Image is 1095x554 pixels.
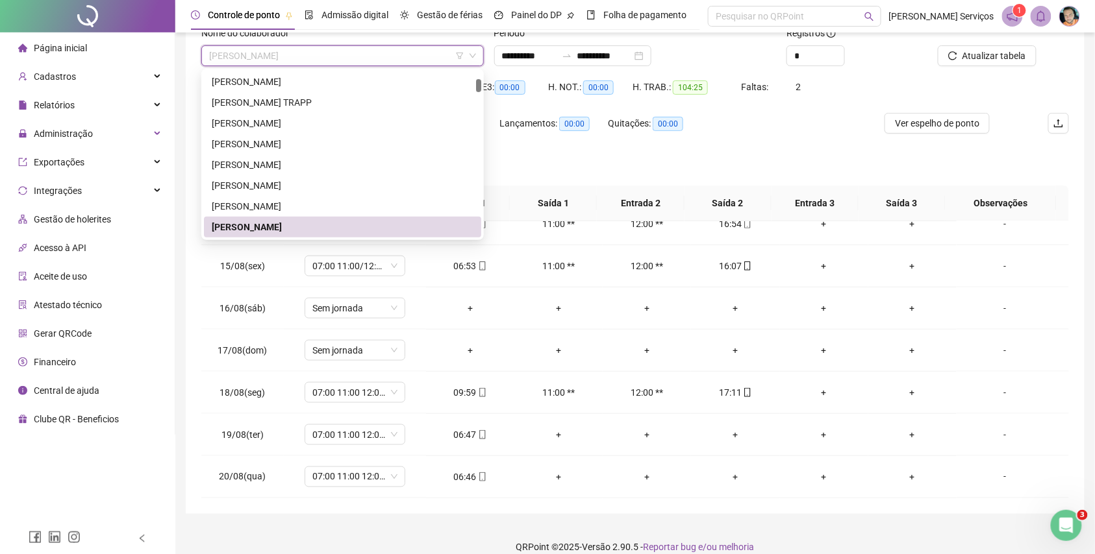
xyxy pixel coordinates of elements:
div: ANA CLAUDIA DOS SANTOS [204,113,481,134]
span: Folha de pagamento [603,10,686,20]
span: user-add [18,72,27,81]
div: - [967,470,1044,484]
span: mobile [742,388,752,397]
div: - [967,385,1044,400]
div: - [967,217,1044,231]
span: [PERSON_NAME] Serviços [889,9,994,23]
th: Saída 2 [685,186,772,221]
span: sync [18,186,27,195]
span: 07:00 11:00 12:00 17:00 [312,383,397,402]
span: mobile [477,261,487,271]
span: Financeiro [34,357,76,367]
div: + [701,470,769,484]
span: mobile [742,261,752,271]
span: pushpin [567,12,575,19]
div: 06:46 [436,470,504,484]
span: Admissão digital [321,10,388,20]
span: Aceite de uso [34,271,87,282]
div: 16:07 [701,259,769,273]
span: mobile [477,430,487,439]
div: + [436,301,504,315]
span: 15/08(sex) [220,261,265,271]
div: + [790,343,858,357]
div: 06:47 [436,428,504,442]
span: 3 [1077,510,1088,520]
div: + [790,301,858,315]
div: + [790,385,858,400]
div: + [525,301,592,315]
span: audit [18,272,27,281]
span: 1 [1017,6,1022,15]
div: - [967,301,1044,315]
div: + [879,343,946,357]
span: down [469,52,477,60]
span: sun [400,10,409,19]
span: Versão [583,542,611,552]
button: Atualizar tabela [938,45,1037,66]
span: filter [456,52,464,60]
div: + [879,259,946,273]
span: Controle de ponto [208,10,280,20]
div: + [525,343,592,357]
div: - [967,259,1044,273]
span: Clube QR - Beneficios [34,414,119,424]
div: [PERSON_NAME] [212,158,473,172]
span: Central de ajuda [34,385,99,396]
div: HE 3: [476,80,548,95]
div: + [790,470,858,484]
span: 07:00 11:00/12:00 16:00 [312,256,397,276]
span: Atualizar tabela [963,49,1026,63]
label: Período [494,26,534,40]
div: + [790,259,858,273]
div: ANA CLARA TOMMALIEH TRAPP [204,92,481,113]
span: 19/08(ter) [221,429,264,440]
sup: 1 [1013,4,1026,17]
span: Gestão de férias [417,10,483,20]
span: ANA JULIA LOPES DO NASCIMENTO [209,46,476,66]
span: instagram [68,531,81,544]
div: [PERSON_NAME] [212,178,473,193]
span: Página inicial [34,43,87,53]
span: swap-right [562,51,572,61]
div: [PERSON_NAME] [212,199,473,213]
span: info-circle [827,29,836,38]
div: + [790,217,858,231]
span: mobile [477,388,487,397]
span: Gerar QRCode [34,328,92,339]
span: Observações [955,196,1046,210]
div: - [967,428,1044,442]
span: Sem jornada [312,298,397,318]
span: linkedin [48,531,61,544]
span: lock [18,129,27,138]
button: Ver espelho de ponto [885,113,990,134]
div: + [436,343,504,357]
div: + [613,470,681,484]
div: + [879,470,946,484]
th: Observações [945,186,1056,221]
span: 16/08(sáb) [220,303,266,313]
span: 18/08(seg) [220,387,265,398]
span: search [864,12,874,21]
span: Relatórios [34,100,75,110]
div: + [879,301,946,315]
div: + [613,428,681,442]
span: qrcode [18,329,27,338]
div: + [525,428,592,442]
div: + [701,343,769,357]
span: facebook [29,531,42,544]
span: solution [18,300,27,309]
span: Gestão de holerites [34,214,111,224]
div: Lançamentos: [499,116,608,131]
span: mobile [742,219,752,228]
div: H. NOT.: [548,80,633,95]
span: Faltas: [741,82,770,92]
th: Saída 1 [510,186,597,221]
div: H. TRAB.: [633,80,741,95]
span: clock-circle [191,10,200,19]
div: ANA CLAUDIA DOS SANTOS [204,134,481,154]
span: to [562,51,572,61]
span: upload [1053,118,1064,128]
span: file-done [305,10,314,19]
iframe: Intercom live chat [1051,510,1082,541]
div: [PERSON_NAME] [212,137,473,151]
